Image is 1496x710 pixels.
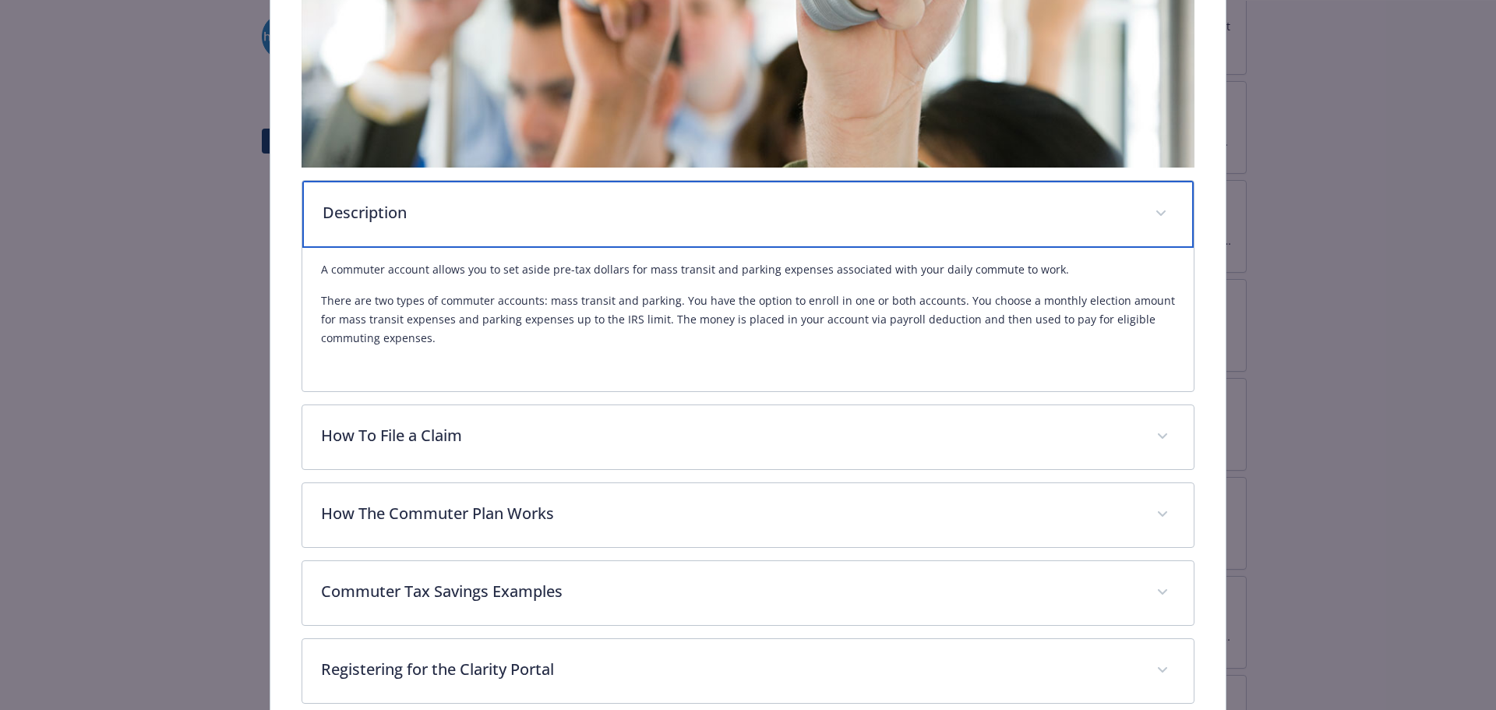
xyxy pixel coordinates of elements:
p: Registering for the Clarity Portal [321,658,1138,681]
p: Commuter Tax Savings Examples [321,580,1138,603]
div: Registering for the Clarity Portal [302,639,1194,703]
div: Description [302,181,1194,248]
div: Commuter Tax Savings Examples [302,561,1194,625]
p: A commuter account allows you to set aside pre-tax dollars for mass transit and parking expenses ... [321,260,1176,279]
p: Description [323,201,1137,224]
p: How To File a Claim [321,424,1138,447]
p: How The Commuter Plan Works [321,502,1138,525]
div: Description [302,248,1194,391]
p: There are two types of commuter accounts: mass transit and parking. You have the option to enroll... [321,291,1176,348]
div: How To File a Claim [302,405,1194,469]
div: How The Commuter Plan Works [302,483,1194,547]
